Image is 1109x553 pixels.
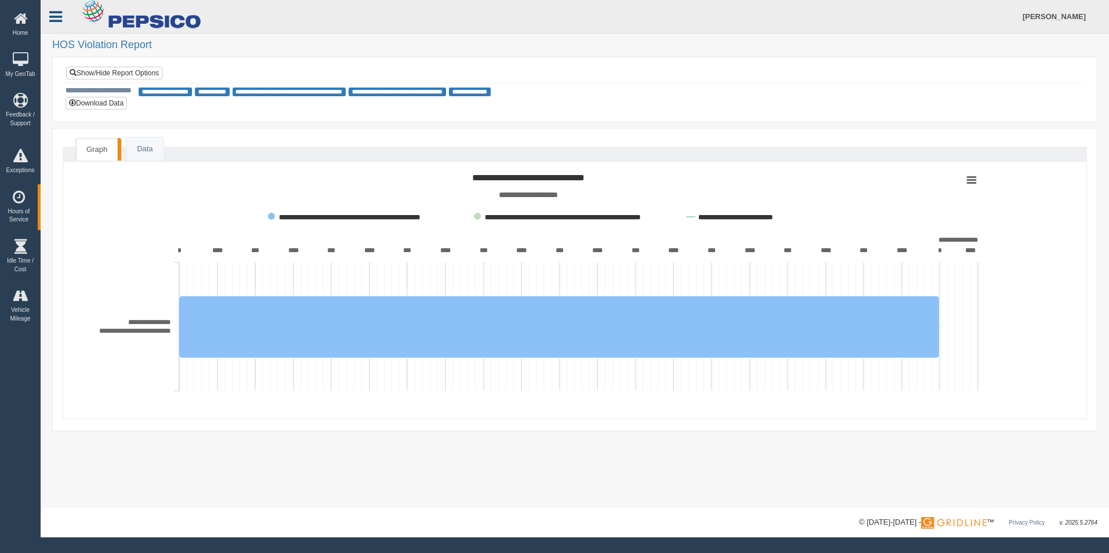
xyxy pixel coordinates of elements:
a: Data [126,137,163,161]
img: Gridline [921,517,987,529]
div: © [DATE]-[DATE] - ™ [859,516,1097,529]
a: Graph [76,138,118,161]
button: Download Data [66,97,127,110]
a: Show/Hide Report Options [66,67,162,79]
span: v. 2025.5.2764 [1060,519,1097,526]
a: Privacy Policy [1009,519,1045,526]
